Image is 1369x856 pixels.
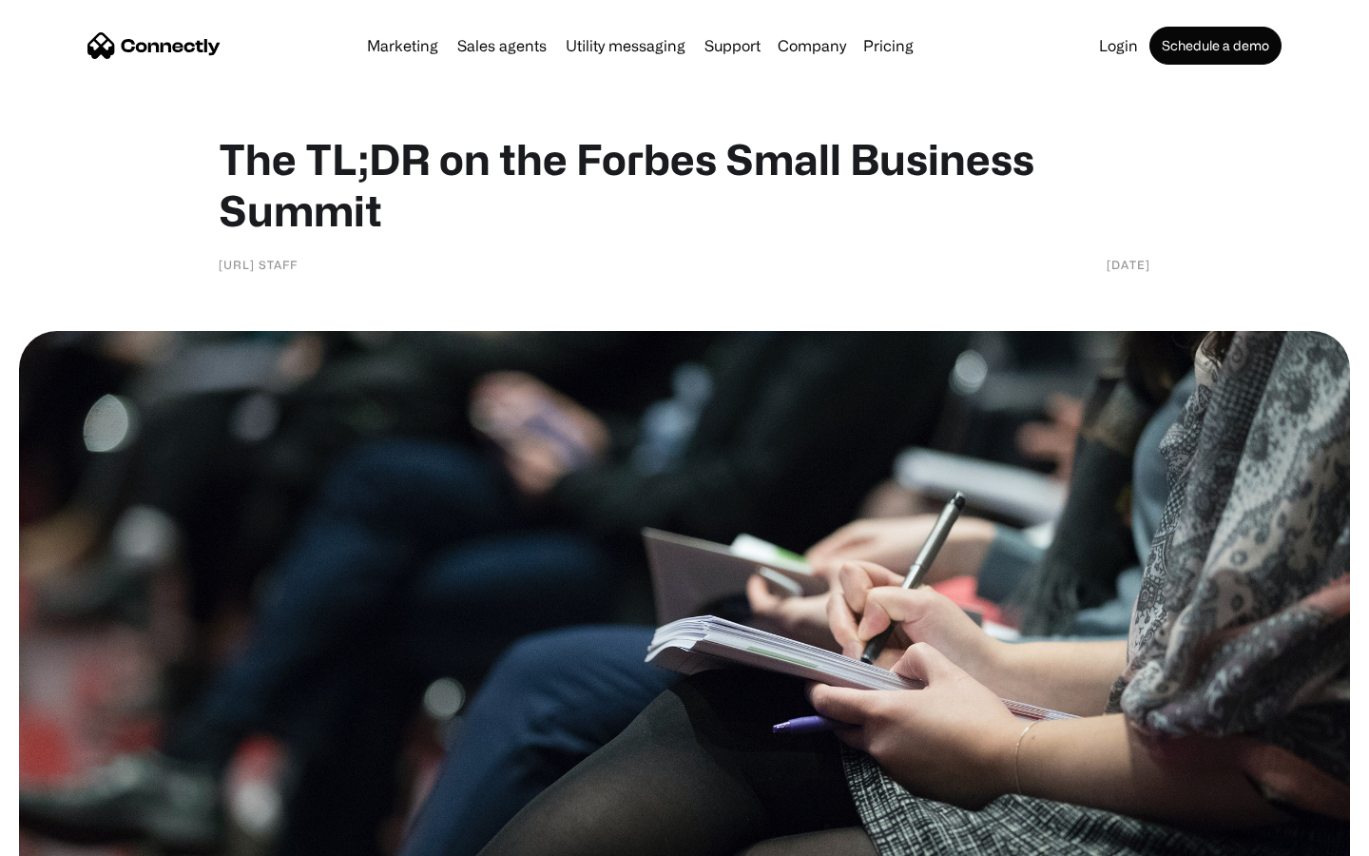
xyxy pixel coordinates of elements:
[778,32,846,59] div: Company
[1107,255,1150,274] div: [DATE]
[1149,27,1282,65] a: Schedule a demo
[38,823,114,849] ul: Language list
[558,38,693,53] a: Utility messaging
[697,38,768,53] a: Support
[856,38,921,53] a: Pricing
[450,38,554,53] a: Sales agents
[219,133,1150,236] h1: The TL;DR on the Forbes Small Business Summit
[1091,38,1146,53] a: Login
[359,38,446,53] a: Marketing
[19,823,114,849] aside: Language selected: English
[219,255,298,274] div: [URL] Staff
